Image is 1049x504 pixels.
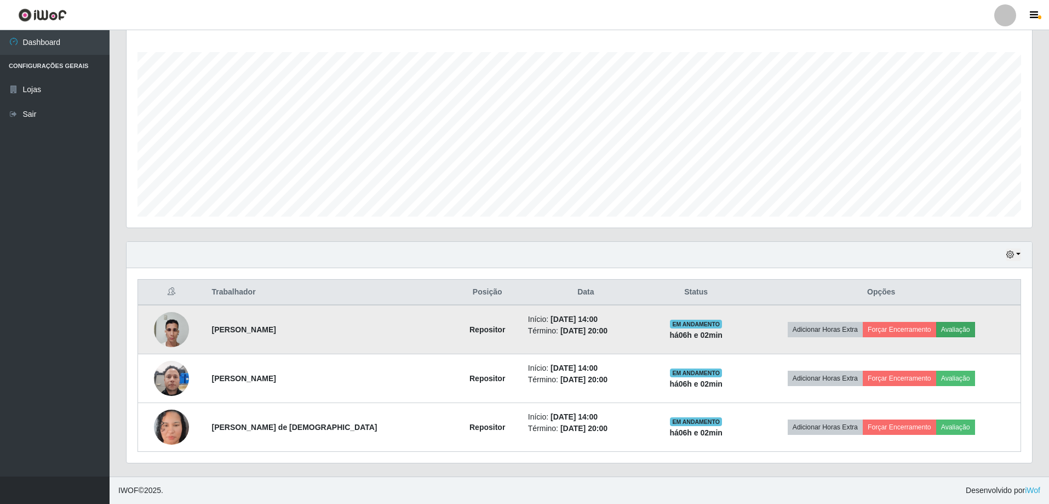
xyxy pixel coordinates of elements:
[528,363,644,374] li: Início:
[788,420,863,435] button: Adicionar Horas Extra
[521,280,650,305] th: Data
[788,371,863,386] button: Adicionar Horas Extra
[154,355,189,401] img: 1756647806574.jpeg
[18,8,67,22] img: CoreUI Logo
[469,374,505,383] strong: Repositor
[211,374,276,383] strong: [PERSON_NAME]
[454,280,521,305] th: Posição
[560,424,607,433] time: [DATE] 20:00
[650,280,742,305] th: Status
[469,325,505,334] strong: Repositor
[551,412,598,421] time: [DATE] 14:00
[670,369,722,377] span: EM ANDAMENTO
[551,364,598,372] time: [DATE] 14:00
[528,374,644,386] li: Término:
[154,306,189,353] img: 1755648564226.jpeg
[863,420,936,435] button: Forçar Encerramento
[528,325,644,337] li: Término:
[670,417,722,426] span: EM ANDAMENTO
[936,322,975,337] button: Avaliação
[560,326,607,335] time: [DATE] 20:00
[560,375,607,384] time: [DATE] 20:00
[118,486,139,495] span: IWOF
[669,428,723,437] strong: há 06 h e 02 min
[469,423,505,432] strong: Repositor
[670,320,722,329] span: EM ANDAMENTO
[966,485,1040,496] span: Desenvolvido por
[528,411,644,423] li: Início:
[742,280,1021,305] th: Opções
[788,322,863,337] button: Adicionar Horas Extra
[205,280,453,305] th: Trabalhador
[669,331,723,339] strong: há 06 h e 02 min
[118,485,163,496] span: © 2025 .
[936,420,975,435] button: Avaliação
[211,325,276,334] strong: [PERSON_NAME]
[528,423,644,434] li: Término:
[863,322,936,337] button: Forçar Encerramento
[936,371,975,386] button: Avaliação
[551,315,598,324] time: [DATE] 14:00
[211,423,377,432] strong: [PERSON_NAME] de [DEMOGRAPHIC_DATA]
[528,314,644,325] li: Início:
[669,380,723,388] strong: há 06 h e 02 min
[1025,486,1040,495] a: iWof
[154,396,189,458] img: 1758299119376.jpeg
[863,371,936,386] button: Forçar Encerramento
